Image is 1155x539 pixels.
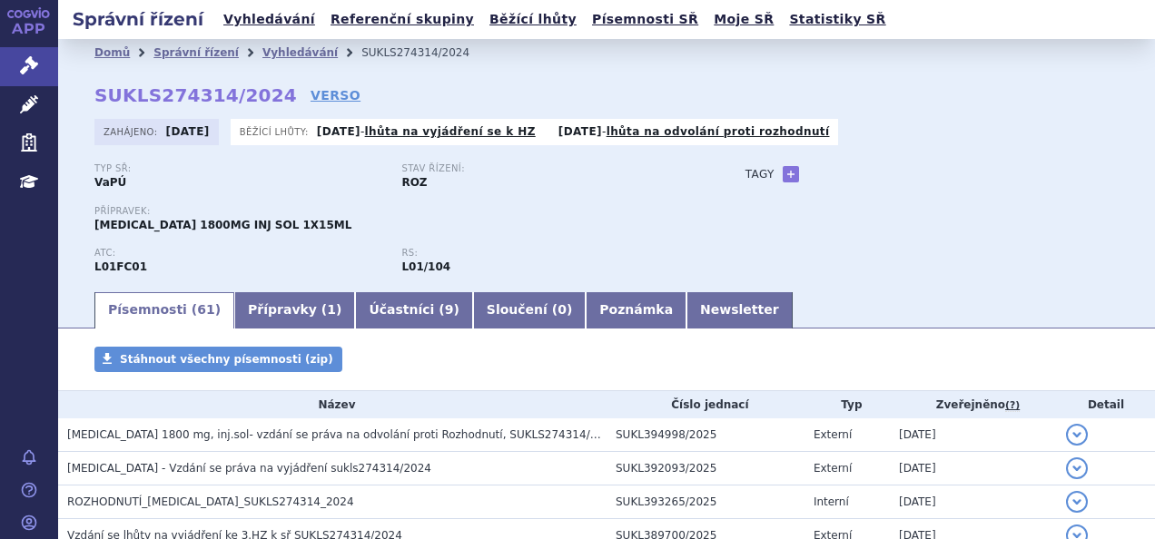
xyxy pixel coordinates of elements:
span: DARZALEX - Vzdání se práva na vyjádření sukls274314/2024 [67,462,431,475]
a: + [783,166,799,182]
a: lhůta na odvolání proti rozhodnutí [607,125,830,138]
th: Název [58,391,607,418]
td: SUKL392093/2025 [607,452,805,485]
button: detail [1066,491,1088,513]
p: RS: [401,248,690,259]
strong: DARATUMUMAB [94,260,147,273]
th: Zveřejněno [890,391,1057,418]
strong: ROZ [401,176,427,189]
strong: VaPÚ [94,176,126,189]
td: [DATE] [890,485,1057,519]
span: DARZALEX 1800 mg, inj.sol- vzdání se práva na odvolání proti Rozhodnutí, SUKLS274314/2024 [67,428,617,441]
a: Domů [94,46,130,59]
a: Běžící lhůty [484,7,582,32]
a: lhůta na vyjádření se k HZ [365,125,536,138]
td: SUKL394998/2025 [607,418,805,452]
span: [MEDICAL_DATA] 1800MG INJ SOL 1X15ML [94,219,351,231]
strong: daratumumab [401,260,450,273]
a: Newsletter [686,292,793,328]
abbr: (?) [1005,399,1020,412]
td: SUKL393265/2025 [607,485,805,519]
p: Přípravek: [94,206,709,217]
li: SUKLS274314/2024 [361,39,493,66]
strong: SUKLS274314/2024 [94,84,297,106]
strong: [DATE] [166,125,210,138]
a: Vyhledávání [262,46,338,59]
p: Stav řízení: [401,163,690,174]
p: - [558,124,830,139]
span: Externí [814,462,852,475]
a: VERSO [311,86,360,104]
span: Běžící lhůty: [240,124,312,139]
span: 0 [558,302,567,317]
strong: [DATE] [317,125,360,138]
span: 1 [327,302,336,317]
td: [DATE] [890,418,1057,452]
span: ROZHODNUTÍ_DARZALEX_SUKLS274314_2024 [67,495,354,508]
button: detail [1066,457,1088,479]
p: - [317,124,536,139]
a: Poznámka [586,292,686,328]
span: Externí [814,428,852,441]
p: Typ SŘ: [94,163,383,174]
span: Stáhnout všechny písemnosti (zip) [120,353,333,366]
th: Číslo jednací [607,391,805,418]
p: ATC: [94,248,383,259]
a: Sloučení (0) [473,292,586,328]
a: Stáhnout všechny písemnosti (zip) [94,347,342,372]
h3: Tagy [745,163,775,185]
a: Správní řízení [153,46,239,59]
span: Zahájeno: [104,124,161,139]
a: Referenční skupiny [325,7,479,32]
a: Písemnosti (61) [94,292,234,328]
span: 9 [445,302,454,317]
span: Interní [814,495,849,508]
h2: Správní řízení [58,6,218,32]
strong: [DATE] [558,125,602,138]
a: Moje SŘ [708,7,779,32]
a: Účastníci (9) [355,292,472,328]
a: Přípravky (1) [234,292,355,328]
th: Detail [1057,391,1155,418]
span: 61 [197,302,214,317]
button: detail [1066,424,1088,446]
a: Vyhledávání [218,7,321,32]
td: [DATE] [890,452,1057,485]
a: Písemnosti SŘ [587,7,704,32]
a: Statistiky SŘ [784,7,891,32]
th: Typ [805,391,890,418]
